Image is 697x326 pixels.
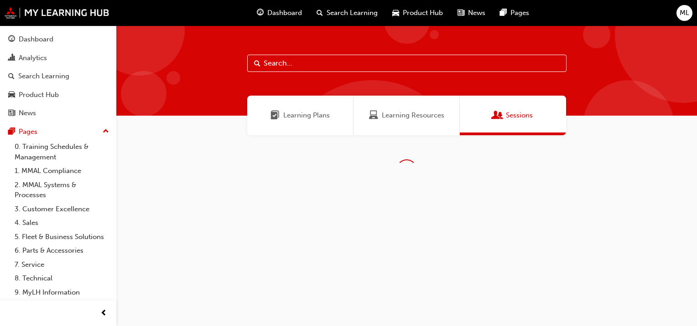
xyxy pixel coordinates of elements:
button: DashboardAnalyticsSearch LearningProduct HubNews [4,29,113,123]
span: Sessions [506,110,533,121]
span: Search [254,58,260,69]
a: 1. MMAL Compliance [11,164,113,178]
span: news-icon [8,109,15,117]
span: search-icon [8,72,15,81]
span: Learning Resources [382,110,444,121]
a: car-iconProduct Hub [385,4,450,22]
span: Learning Plans [283,110,330,121]
a: 3. Customer Excellence [11,202,113,216]
div: News [19,108,36,118]
span: guage-icon [257,7,264,19]
a: Analytics [4,50,113,66]
a: Search Learning [4,68,113,85]
span: Search Learning [327,8,378,18]
a: 0. Training Schedules & Management [11,140,113,164]
img: mmal [5,7,109,19]
a: Dashboard [4,31,113,48]
span: car-icon [8,91,15,99]
span: up-icon [103,126,109,138]
span: Product Hub [403,8,443,18]
a: 8. Technical [11,271,113,285]
span: Sessions [493,110,502,121]
div: Analytics [19,53,47,63]
span: chart-icon [8,54,15,62]
span: pages-icon [500,7,507,19]
a: 5. Fleet & Business Solutions [11,230,113,244]
a: news-iconNews [450,4,493,22]
a: search-iconSearch Learning [309,4,385,22]
button: Pages [4,123,113,140]
a: 2. MMAL Systems & Processes [11,178,113,202]
a: Learning PlansLearning Plans [247,96,354,135]
span: Dashboard [267,8,302,18]
span: ML [680,8,689,18]
span: prev-icon [100,308,107,319]
a: 6. Parts & Accessories [11,244,113,258]
div: Product Hub [19,90,59,100]
a: guage-iconDashboard [250,4,309,22]
a: Product Hub [4,87,113,103]
div: Dashboard [19,34,53,45]
a: 4. Sales [11,216,113,230]
span: guage-icon [8,36,15,44]
a: News [4,105,113,122]
span: search-icon [317,7,323,19]
span: Learning Plans [270,110,280,121]
button: ML [676,5,692,21]
input: Search... [247,55,567,72]
a: SessionsSessions [460,96,566,135]
span: news-icon [458,7,464,19]
div: Pages [19,127,37,137]
a: 7. Service [11,258,113,272]
a: pages-iconPages [493,4,536,22]
div: Search Learning [18,71,69,81]
a: Learning ResourcesLearning Resources [354,96,460,135]
span: pages-icon [8,128,15,136]
a: All Pages [11,299,113,313]
span: car-icon [392,7,399,19]
span: Pages [510,8,529,18]
span: Learning Resources [369,110,378,121]
span: News [468,8,485,18]
a: 9. MyLH Information [11,285,113,300]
